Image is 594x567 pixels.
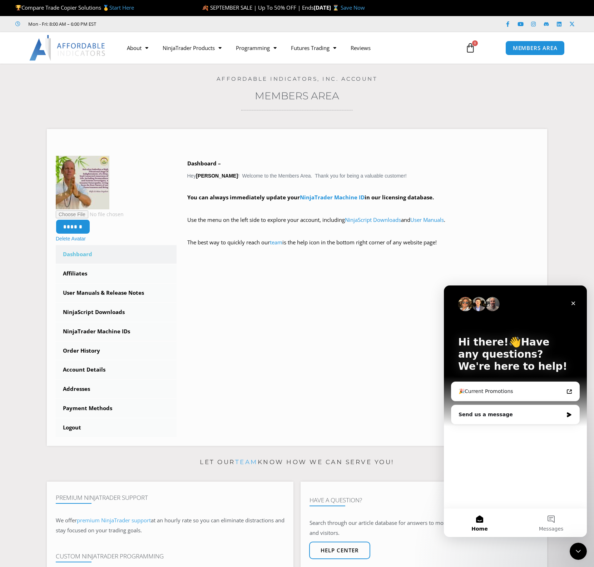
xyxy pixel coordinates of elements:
a: team [235,458,258,466]
a: Reviews [343,40,378,56]
a: NinjaScript Downloads [345,216,401,223]
h4: Have A Question? [310,497,538,504]
span: at an hourly rate so you can eliminate distractions and stay focused on your trading goals. [56,517,284,534]
a: Start Here [109,4,134,11]
img: 🏆 [16,5,21,10]
div: Hey ! Welcome to the Members Area. Thank you for being a valuable customer! [187,159,539,258]
p: The best way to quickly reach our is the help icon in the bottom right corner of any website page! [187,238,539,258]
span: Compare Trade Copier Solutions 🥇 [15,4,134,11]
span: Help center [321,548,359,553]
a: Delete Avatar [56,236,86,242]
a: Affordable Indicators, Inc. Account [217,75,378,82]
b: Dashboard – [187,160,221,167]
a: Affiliates [56,264,177,283]
img: LogoAI | Affordable Indicators – NinjaTrader [29,35,106,61]
iframe: Intercom live chat [444,285,587,537]
a: Futures Trading [284,40,343,56]
p: Use the menu on the left side to explore your account, including and . [187,215,539,235]
a: Help center [309,542,370,559]
h4: Custom NinjaTrader Programming [56,553,284,560]
a: MEMBERS AREA [505,41,565,55]
span: Mon - Fri: 8:00 AM – 6:00 PM EST [26,20,96,28]
a: Dashboard [56,245,177,264]
a: Logout [56,418,177,437]
a: Account Details [56,360,177,379]
a: Save Now [341,4,365,11]
a: NinjaScript Downloads [56,303,177,322]
a: About [120,40,155,56]
a: User Manuals & Release Notes [56,284,177,302]
a: 0 [455,38,486,58]
a: Order History [56,342,177,360]
h4: Premium NinjaTrader Support [56,494,284,501]
nav: Menu [120,40,457,56]
nav: Account pages [56,245,177,437]
a: User Manuals [410,216,444,223]
a: team [270,239,282,246]
a: Addresses [56,380,177,398]
a: Payment Methods [56,399,177,418]
span: 🍂 SEPTEMBER SALE | Up To 50% OFF | Ends [202,4,314,11]
iframe: Intercom live chat [570,543,587,560]
a: premium NinjaTrader support [77,517,151,524]
span: We offer [56,517,77,524]
p: Let our know how we can serve you! [47,457,547,468]
a: Members Area [255,90,339,102]
strong: You can always immediately update your in our licensing database. [187,194,434,201]
a: NinjaTrader Machine IDs [56,322,177,341]
a: Programming [229,40,284,56]
iframe: Customer reviews powered by Trustpilot [106,20,213,28]
span: 0 [472,40,478,46]
p: Search through our article database for answers to most common questions from customers and visit... [310,518,538,538]
strong: [DATE] ⌛ [314,4,341,11]
img: davids%20photo-150x150.jpg [56,156,109,209]
strong: [PERSON_NAME] [196,173,238,179]
a: NinjaTrader Machine ID [300,194,365,201]
span: MEMBERS AREA [513,45,558,51]
a: NinjaTrader Products [155,40,229,56]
